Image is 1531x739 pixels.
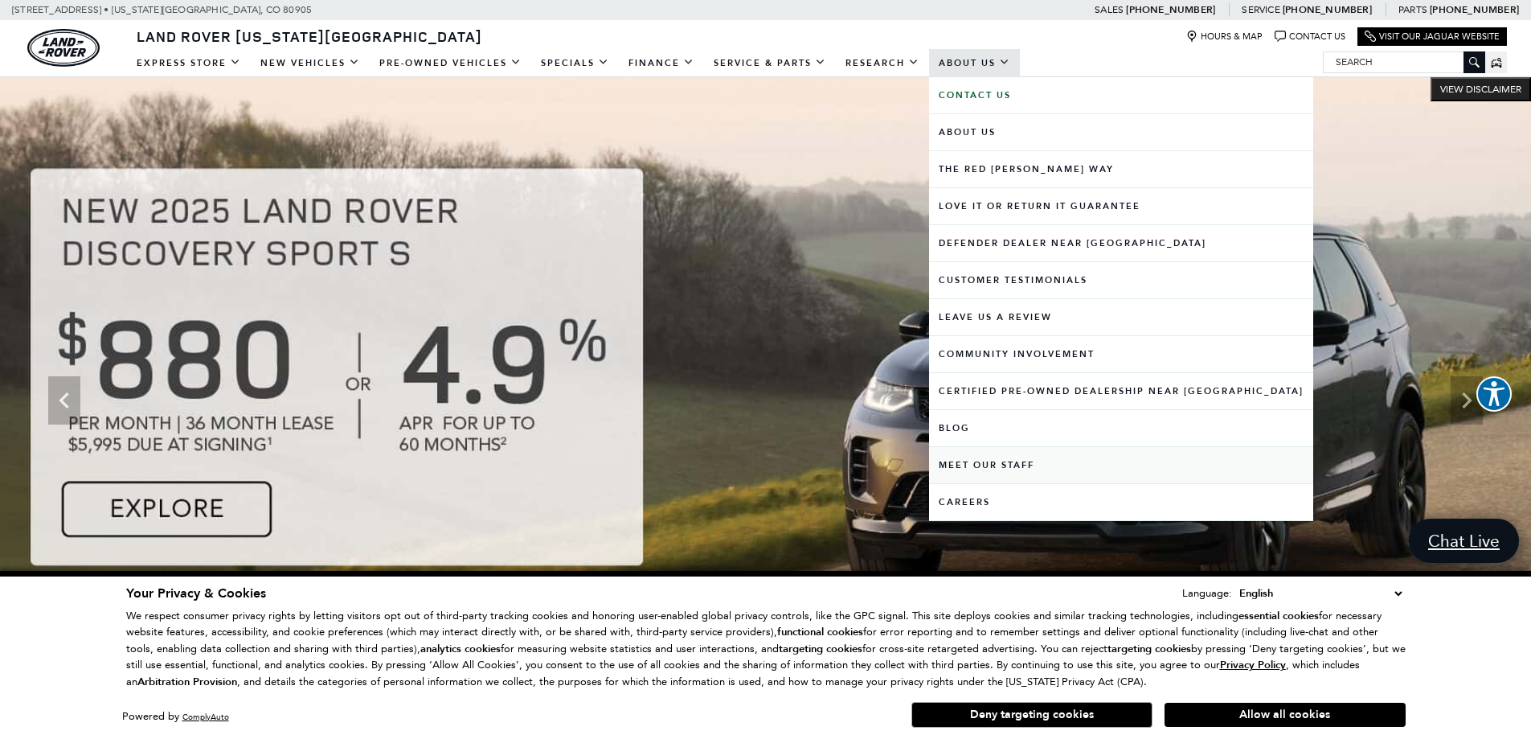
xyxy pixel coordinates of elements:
[1165,703,1406,727] button: Allow all cookies
[929,299,1313,335] a: Leave Us A Review
[1365,31,1500,43] a: Visit Our Jaguar Website
[704,49,836,77] a: Service & Parts
[619,49,704,77] a: Finance
[1451,376,1483,425] div: Next
[127,27,492,46] a: Land Rover [US_STATE][GEOGRAPHIC_DATA]
[929,373,1313,409] a: Certified Pre-Owned Dealership near [GEOGRAPHIC_DATA]
[911,702,1152,728] button: Deny targeting cookies
[1107,642,1191,656] strong: targeting cookies
[1235,585,1406,602] select: Language Select
[929,49,1020,77] a: About Us
[929,151,1313,187] a: The Red [PERSON_NAME] Way
[1476,376,1512,415] aside: Accessibility Help Desk
[1324,52,1484,72] input: Search
[182,712,229,722] a: ComplyAuto
[12,4,312,15] a: [STREET_ADDRESS] • [US_STATE][GEOGRAPHIC_DATA], CO 80905
[420,642,501,656] strong: analytics cookies
[126,585,266,602] span: Your Privacy & Cookies
[929,410,1313,446] a: Blog
[1409,519,1519,563] a: Chat Live
[1431,77,1531,101] button: VIEW DISCLAIMER
[127,49,1020,77] nav: Main Navigation
[939,89,1011,101] b: Contact Us
[1420,530,1508,552] span: Chat Live
[27,29,100,67] img: Land Rover
[48,376,80,425] div: Previous
[836,49,929,77] a: Research
[531,49,619,77] a: Specials
[251,49,370,77] a: New Vehicles
[1430,3,1519,16] a: [PHONE_NUMBER]
[122,712,229,722] div: Powered by
[1220,658,1286,672] u: Privacy Policy
[777,625,863,639] strong: functional cookies
[1242,4,1279,15] span: Service
[929,114,1313,150] a: About Us
[929,262,1313,298] a: Customer Testimonials
[1238,609,1319,623] strong: essential cookies
[779,642,862,656] strong: targeting cookies
[137,27,482,46] span: Land Rover [US_STATE][GEOGRAPHIC_DATA]
[27,29,100,67] a: land-rover
[127,49,251,77] a: EXPRESS STORE
[1440,83,1521,96] span: VIEW DISCLAIMER
[1283,3,1372,16] a: [PHONE_NUMBER]
[1398,4,1427,15] span: Parts
[1095,4,1124,15] span: Sales
[1476,376,1512,412] button: Explore your accessibility options
[1126,3,1215,16] a: [PHONE_NUMBER]
[929,336,1313,372] a: Community Involvement
[929,447,1313,483] a: Meet Our Staff
[929,225,1313,261] a: Defender Dealer near [GEOGRAPHIC_DATA]
[137,675,237,689] strong: Arbitration Provision
[1186,31,1263,43] a: Hours & Map
[1275,31,1345,43] a: Contact Us
[126,608,1406,691] p: We respect consumer privacy rights by letting visitors opt out of third-party tracking cookies an...
[370,49,531,77] a: Pre-Owned Vehicles
[1182,588,1232,598] div: Language:
[929,188,1313,224] a: Love It or Return It Guarantee
[929,484,1313,520] a: Careers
